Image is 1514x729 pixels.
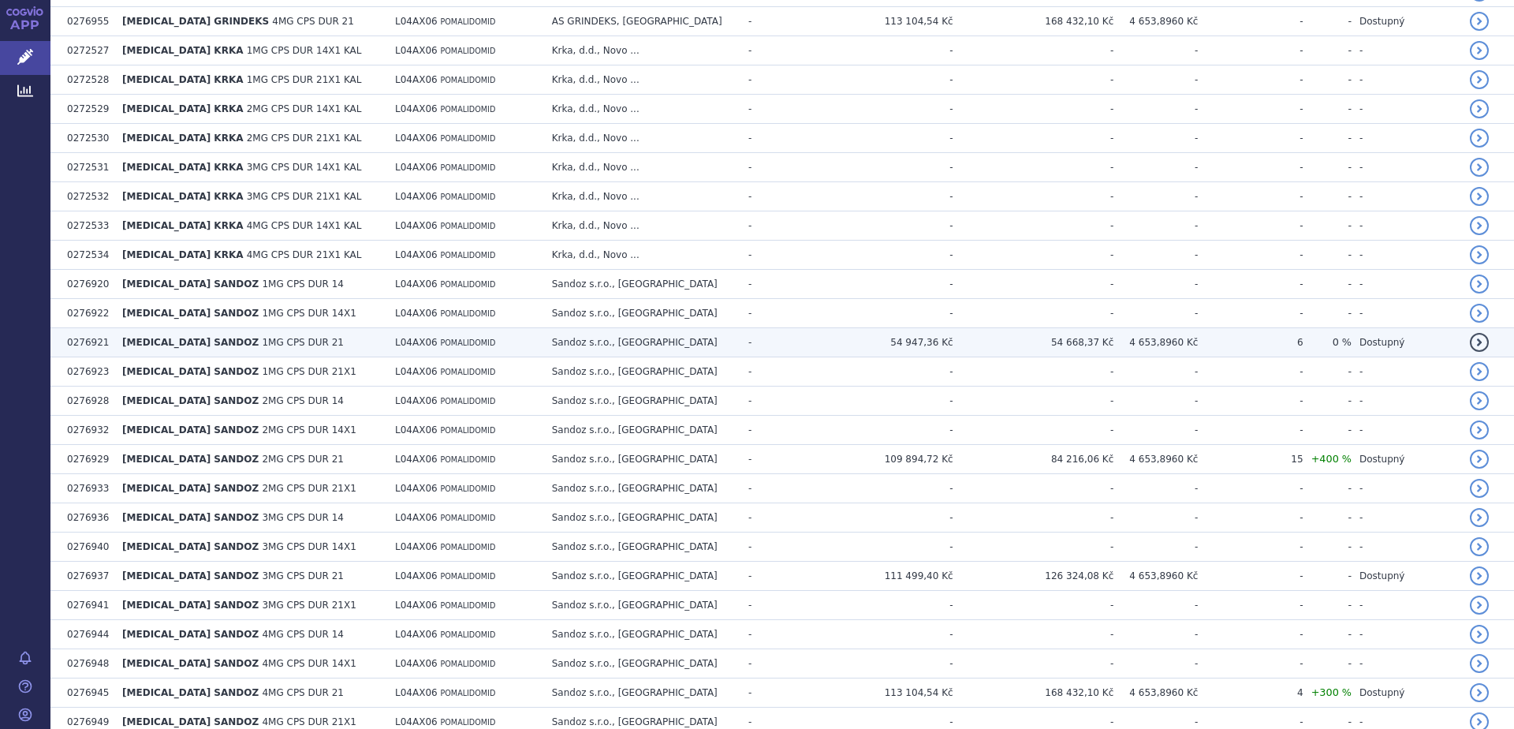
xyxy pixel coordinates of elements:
span: L04AX06 [395,366,438,377]
td: - [1113,95,1198,124]
span: L04AX06 [395,541,438,552]
td: - [1303,36,1352,65]
span: POMALIDOMID [441,601,496,610]
td: - [740,65,802,95]
a: detail [1470,12,1489,31]
a: detail [1470,450,1489,469]
a: detail [1470,362,1489,381]
td: - [953,299,1114,328]
td: - [740,328,802,357]
td: - [1113,270,1198,299]
a: detail [1470,304,1489,323]
td: - [1303,503,1352,533]
td: - [740,124,802,153]
a: detail [1470,333,1489,352]
td: - [1198,124,1303,153]
a: detail [1470,566,1489,585]
span: L04AX06 [395,337,438,348]
td: - [1113,153,1198,182]
td: - [1113,124,1198,153]
td: - [1198,270,1303,299]
td: - [953,416,1114,445]
td: 54 668,37 Kč [953,328,1114,357]
span: L04AX06 [395,74,438,85]
td: - [1303,182,1352,211]
a: detail [1470,216,1489,235]
td: - [1198,591,1303,620]
td: - [953,211,1114,241]
td: - [1352,387,1462,416]
td: - [1352,357,1462,387]
span: [MEDICAL_DATA] SANDOZ [122,308,259,319]
span: POMALIDOMID [441,280,496,289]
td: - [740,503,802,533]
td: - [803,241,953,270]
td: - [740,591,802,620]
td: - [953,153,1114,182]
span: L04AX06 [395,249,438,260]
td: 0276920 [59,270,114,299]
td: 0276941 [59,591,114,620]
td: 113 104,54 Kč [803,7,953,36]
td: - [1113,591,1198,620]
td: - [953,270,1114,299]
td: - [803,65,953,95]
td: - [953,95,1114,124]
a: detail [1470,421,1489,439]
span: +400 % [1311,453,1352,465]
td: - [803,591,953,620]
span: [MEDICAL_DATA] KRKA [122,103,243,114]
a: detail [1470,275,1489,293]
td: 0272532 [59,182,114,211]
td: - [953,474,1114,503]
span: POMALIDOMID [441,368,496,376]
td: - [953,36,1114,65]
span: [MEDICAL_DATA] KRKA [122,162,243,173]
td: - [1303,591,1352,620]
span: 0 % [1333,336,1352,348]
span: L04AX06 [395,220,438,231]
td: - [1198,533,1303,562]
a: detail [1470,625,1489,644]
td: - [803,503,953,533]
td: Sandoz s.r.o., [GEOGRAPHIC_DATA] [544,445,740,474]
span: [MEDICAL_DATA] SANDOZ [122,366,259,377]
a: detail [1470,129,1489,148]
span: 2MG CPS DUR 14X1 [262,424,356,436]
td: - [740,299,802,328]
td: - [803,387,953,416]
span: 2MG CPS DUR 21X1 [262,483,356,494]
td: - [740,474,802,503]
td: - [740,533,802,562]
a: detail [1470,391,1489,410]
td: - [803,533,953,562]
td: - [1303,562,1352,591]
td: 4 653,8960 Kč [1113,7,1198,36]
td: - [953,182,1114,211]
td: 4 653,8960 Kč [1113,562,1198,591]
td: - [1198,65,1303,95]
td: - [1352,95,1462,124]
span: 2MG CPS DUR 21 [262,454,344,465]
td: 126 324,08 Kč [953,562,1114,591]
span: POMALIDOMID [441,397,496,406]
span: POMALIDOMID [441,543,496,551]
a: detail [1470,596,1489,615]
td: - [953,503,1114,533]
td: - [1303,416,1352,445]
span: 1MG CPS DUR 14 [262,279,344,290]
td: - [953,65,1114,95]
td: 6 [1198,328,1303,357]
td: 15 [1198,445,1303,474]
td: 0272528 [59,65,114,95]
span: [MEDICAL_DATA] SANDOZ [122,395,259,406]
span: L04AX06 [395,133,438,144]
td: 4 653,8960 Kč [1113,445,1198,474]
td: - [803,357,953,387]
td: - [740,153,802,182]
span: [MEDICAL_DATA] SANDOZ [122,541,259,552]
td: - [803,153,953,182]
td: - [1352,503,1462,533]
td: - [1303,241,1352,270]
td: Sandoz s.r.o., [GEOGRAPHIC_DATA] [544,591,740,620]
